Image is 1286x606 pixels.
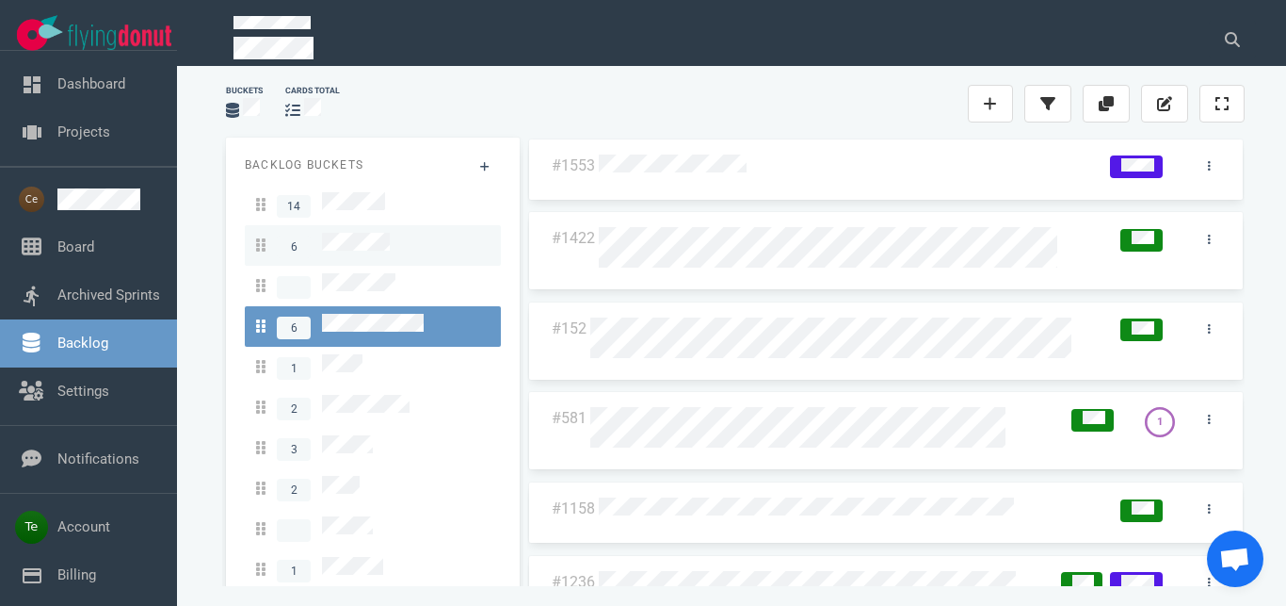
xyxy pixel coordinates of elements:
span: 2 [277,398,311,420]
a: #1158 [552,500,595,517]
a: Chat abierto [1207,531,1263,587]
a: Archived Sprints [57,287,160,303]
a: Projects [57,123,110,140]
a: #1236 [552,573,595,591]
a: #581 [552,409,587,427]
a: #1422 [552,229,595,247]
a: Board [57,238,94,255]
a: #152 [552,319,587,337]
span: 1 [277,560,311,582]
a: Notifications [57,450,139,467]
a: Account [57,518,110,535]
span: 14 [277,195,311,218]
a: Dashboard [57,75,125,92]
a: #1553 [552,156,595,174]
span: 2 [277,479,311,501]
a: 3 [245,428,501,468]
a: 2 [245,387,501,428]
a: Backlog [57,335,108,352]
a: 6 [245,225,501,266]
a: Billing [57,566,96,583]
a: 2 [245,468,501,509]
span: 1 [277,357,311,380]
div: 1 [1157,415,1163,431]
div: cards total [285,85,340,97]
div: Buckets [226,85,263,97]
a: 1 [245,347,501,387]
a: 14 [245,185,501,225]
span: 3 [277,438,311,461]
a: Settings [57,383,109,400]
img: Flying Donut text logo [68,25,171,50]
span: 6 [277,236,311,258]
p: Backlog Buckets [245,156,501,173]
a: 6 [245,306,501,347]
a: 1 [245,549,501,590]
span: 6 [277,317,311,339]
